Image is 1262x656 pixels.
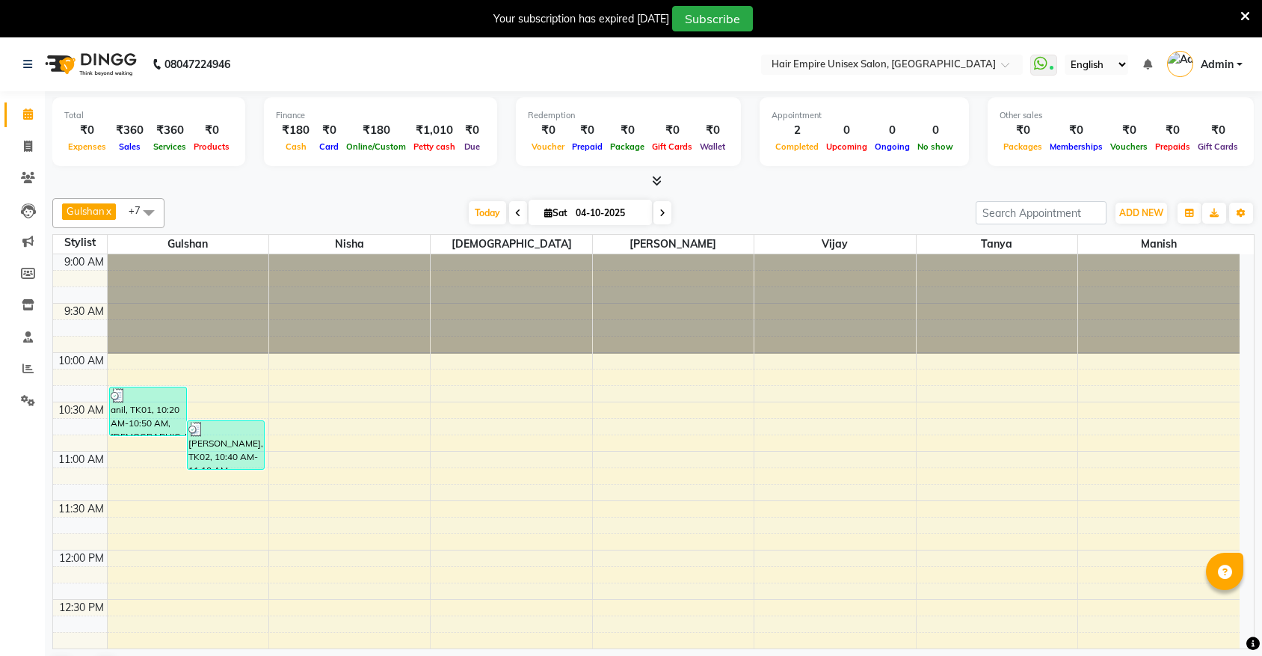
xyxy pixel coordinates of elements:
[871,122,914,139] div: 0
[315,141,342,152] span: Card
[606,141,648,152] span: Package
[1194,122,1242,139] div: ₹0
[1115,203,1167,224] button: ADD NEW
[150,122,190,139] div: ₹360
[696,122,729,139] div: ₹0
[410,141,459,152] span: Petty cash
[64,122,110,139] div: ₹0
[190,122,233,139] div: ₹0
[315,122,342,139] div: ₹0
[1106,122,1151,139] div: ₹0
[56,551,107,566] div: 12:00 PM
[976,201,1106,224] input: Search Appointment
[108,235,268,254] span: Gulshan
[772,109,957,122] div: Appointment
[55,402,107,418] div: 10:30 AM
[38,43,141,85] img: logo
[431,235,591,254] span: [DEMOGRAPHIC_DATA]
[1000,109,1242,122] div: Other sales
[1106,141,1151,152] span: Vouchers
[493,11,669,27] div: Your subscription has expired [DATE]
[110,387,186,435] div: anil, TK01, 10:20 AM-10:50 AM, [DEMOGRAPHIC_DATA] Haircut
[1000,122,1046,139] div: ₹0
[822,141,871,152] span: Upcoming
[1199,596,1247,641] iframe: chat widget
[55,452,107,468] div: 11:00 AM
[461,141,484,152] span: Due
[822,122,871,139] div: 0
[1119,207,1163,218] span: ADD NEW
[528,141,568,152] span: Voucher
[469,201,506,224] span: Today
[1194,141,1242,152] span: Gift Cards
[541,207,571,218] span: Sat
[648,141,696,152] span: Gift Cards
[269,235,430,254] span: Nisha
[871,141,914,152] span: Ongoing
[914,141,957,152] span: No show
[593,235,754,254] span: [PERSON_NAME]
[129,204,152,216] span: +7
[410,122,459,139] div: ₹1,010
[282,141,310,152] span: Cash
[648,122,696,139] div: ₹0
[528,122,568,139] div: ₹0
[55,353,107,369] div: 10:00 AM
[61,254,107,270] div: 9:00 AM
[459,122,485,139] div: ₹0
[55,501,107,517] div: 11:30 AM
[1000,141,1046,152] span: Packages
[571,202,646,224] input: 2025-10-04
[110,122,150,139] div: ₹360
[61,304,107,319] div: 9:30 AM
[528,109,729,122] div: Redemption
[342,122,410,139] div: ₹180
[754,235,915,254] span: vijay
[1046,122,1106,139] div: ₹0
[276,109,485,122] div: Finance
[1151,141,1194,152] span: Prepaids
[1201,57,1234,73] span: Admin
[696,141,729,152] span: Wallet
[568,122,606,139] div: ₹0
[64,141,110,152] span: Expenses
[1167,51,1193,77] img: Admin
[772,122,822,139] div: 2
[672,6,753,31] button: Subscribe
[115,141,144,152] span: Sales
[56,600,107,616] div: 12:30 PM
[164,43,230,85] b: 08047224946
[772,141,822,152] span: Completed
[1151,122,1194,139] div: ₹0
[67,205,105,217] span: Gulshan
[342,141,410,152] span: Online/Custom
[568,141,606,152] span: Prepaid
[917,235,1077,254] span: Tanya
[53,235,107,251] div: Stylist
[914,122,957,139] div: 0
[150,141,190,152] span: Services
[190,141,233,152] span: Products
[188,421,264,469] div: [PERSON_NAME], TK02, 10:40 AM-11:10 AM, [DEMOGRAPHIC_DATA] Haircut
[1078,235,1240,254] span: Manish
[1046,141,1106,152] span: Memberships
[105,205,111,217] a: x
[276,122,315,139] div: ₹180
[606,122,648,139] div: ₹0
[64,109,233,122] div: Total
